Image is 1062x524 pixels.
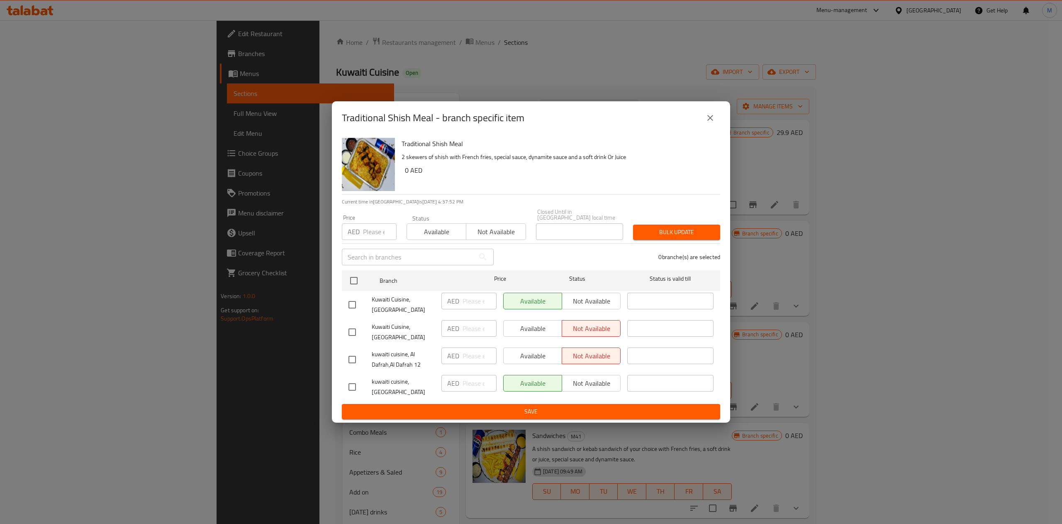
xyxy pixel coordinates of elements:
[342,404,720,419] button: Save
[470,226,522,238] span: Not available
[407,223,466,240] button: Available
[372,377,435,397] span: kuwaiti cuisine, [GEOGRAPHIC_DATA]
[463,348,497,364] input: Please enter price
[402,152,714,162] p: 2 skewers of shish with French fries, special sauce, dynamite sauce and a soft drink Or Juice
[380,276,466,286] span: Branch
[463,320,497,337] input: Please enter price
[372,294,435,315] span: Kuwaiti Cuisine, [GEOGRAPHIC_DATA]
[342,111,524,125] h2: Traditional Shish Meal - branch specific item
[627,274,714,284] span: Status is valid till
[534,274,621,284] span: Status
[363,223,397,240] input: Please enter price
[640,227,714,238] span: Bulk update
[348,227,360,237] p: AED
[466,223,526,240] button: Not available
[410,226,463,238] span: Available
[658,253,720,261] p: 0 branche(s) are selected
[342,249,475,265] input: Search in branches
[473,274,528,284] span: Price
[447,351,459,361] p: AED
[447,378,459,388] p: AED
[447,296,459,306] p: AED
[700,108,720,128] button: close
[447,323,459,333] p: AED
[463,375,497,392] input: Please enter price
[402,138,714,149] h6: Traditional Shish Meal
[633,225,720,240] button: Bulk update
[342,138,395,191] img: Traditional Shish Meal
[342,198,720,206] p: Current time in [GEOGRAPHIC_DATA] is [DATE] 4:37:52 PM
[463,293,497,309] input: Please enter price
[372,349,435,370] span: kuwaiti cuisine, Al Dafrah,Al Dafrah 12
[372,322,435,343] span: Kuwaiti Cuisine, [GEOGRAPHIC_DATA]
[348,406,714,417] span: Save
[405,164,714,176] h6: 0 AED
